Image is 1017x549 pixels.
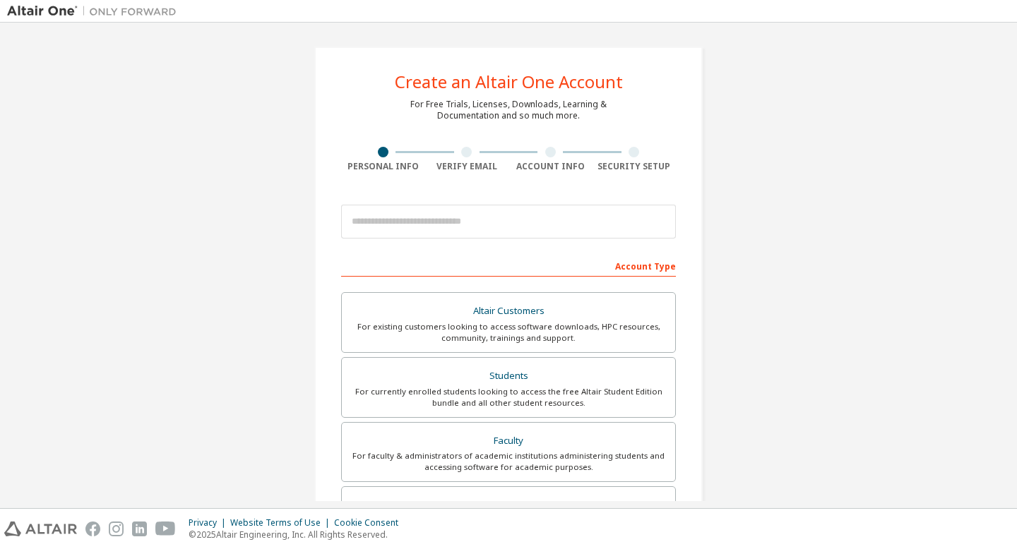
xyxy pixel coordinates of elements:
div: For existing customers looking to access software downloads, HPC resources, community, trainings ... [350,321,667,344]
div: Altair Customers [350,301,667,321]
div: Create an Altair One Account [395,73,623,90]
img: instagram.svg [109,521,124,536]
div: Website Terms of Use [230,517,334,529]
div: Account Type [341,254,676,277]
div: Account Info [509,161,593,172]
div: Students [350,366,667,386]
img: altair_logo.svg [4,521,77,536]
div: For currently enrolled students looking to access the free Altair Student Edition bundle and all ... [350,386,667,409]
div: Security Setup [593,161,677,172]
div: Everyone else [350,495,667,515]
div: For Free Trials, Licenses, Downloads, Learning & Documentation and so much more. [410,99,607,121]
div: Faculty [350,431,667,451]
div: Privacy [189,517,230,529]
img: Altair One [7,4,184,18]
div: For faculty & administrators of academic institutions administering students and accessing softwa... [350,450,667,473]
div: Cookie Consent [334,517,407,529]
img: facebook.svg [85,521,100,536]
div: Verify Email [425,161,509,172]
div: Personal Info [341,161,425,172]
img: linkedin.svg [132,521,147,536]
img: youtube.svg [155,521,176,536]
p: © 2025 Altair Engineering, Inc. All Rights Reserved. [189,529,407,541]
